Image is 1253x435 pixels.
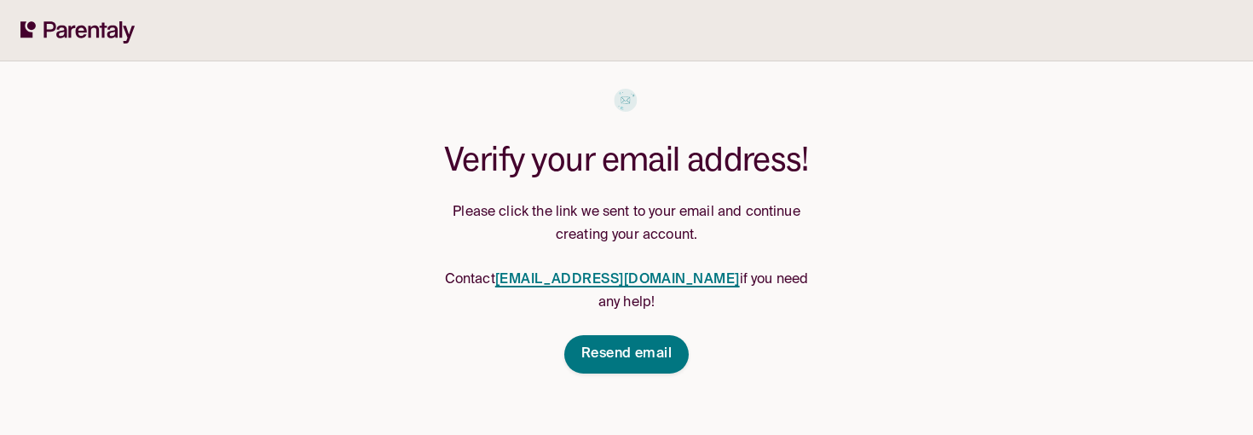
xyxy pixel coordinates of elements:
button: Resend email [564,335,690,374]
a: [EMAIL_ADDRESS][DOMAIN_NAME] [495,273,740,287]
p: Please click the link we sent to your email and continue creating your account. [435,201,818,247]
h1: Verify your email address! [444,139,809,181]
span: Resend email [581,345,673,363]
span: Contact if you need any help! [445,273,809,310]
